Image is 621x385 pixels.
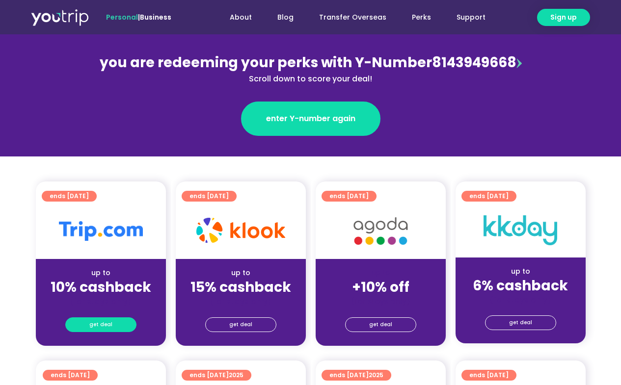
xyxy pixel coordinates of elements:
a: ends [DATE] [182,191,237,202]
div: up to [184,268,298,278]
strong: 6% cashback [473,276,568,295]
span: 2025 [229,371,243,379]
span: ends [DATE] [51,370,90,381]
div: up to [463,266,578,277]
a: Transfer Overseas [306,8,399,26]
div: (for stays only) [463,295,578,305]
a: ends [DATE] [322,191,377,202]
span: ends [DATE] [329,370,383,381]
div: 8143949668 [98,52,524,85]
span: get deal [509,316,532,330]
a: ends [DATE]2025 [182,370,251,381]
span: enter Y-number again [266,113,355,125]
a: ends [DATE] [461,191,516,202]
span: ends [DATE] [329,191,369,202]
span: ends [DATE] [469,191,509,202]
a: get deal [205,317,276,332]
a: enter Y-number again [241,102,380,136]
a: ends [DATE] [461,370,516,381]
a: ends [DATE] [42,191,97,202]
span: ends [DATE] [189,370,243,381]
span: get deal [369,318,392,332]
a: Blog [265,8,306,26]
a: get deal [485,315,556,330]
strong: +10% off [352,278,409,297]
span: ends [DATE] [469,370,509,381]
div: Scroll down to score your deal! [98,73,524,85]
a: Business [140,12,171,22]
a: Perks [399,8,444,26]
span: Sign up [550,12,577,23]
strong: 15% cashback [190,278,291,297]
a: get deal [345,317,416,332]
span: up to [372,268,390,278]
a: Sign up [537,9,590,26]
span: get deal [229,318,252,332]
span: | [106,12,171,22]
a: Support [444,8,498,26]
a: About [217,8,265,26]
a: ends [DATE]2025 [322,370,391,381]
span: ends [DATE] [50,191,89,202]
span: 2025 [369,371,383,379]
span: you are redeeming your perks with Y-Number [100,53,432,72]
div: (for stays only) [324,296,438,307]
a: get deal [65,317,136,332]
div: up to [44,268,158,278]
a: ends [DATE] [43,370,98,381]
span: Personal [106,12,138,22]
span: ends [DATE] [189,191,229,202]
span: get deal [89,318,112,332]
strong: 10% cashback [51,278,151,297]
div: (for stays only) [44,296,158,307]
div: (for stays only) [184,296,298,307]
nav: Menu [198,8,498,26]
